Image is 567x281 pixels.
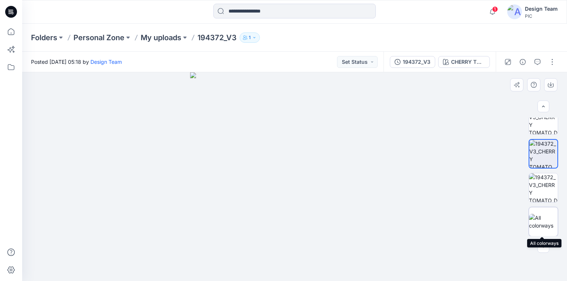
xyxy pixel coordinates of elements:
[451,58,485,66] div: CHERRY TOMATO_DELICATE PINK
[529,105,558,134] img: 194372_V3_CHERRY TOMATO_DELICATE PINK_Front
[190,72,399,281] img: eyJhbGciOiJIUzI1NiIsImtpZCI6IjAiLCJzbHQiOiJzZXMiLCJ0eXAiOiJKV1QifQ.eyJkYXRhIjp7InR5cGUiOiJzdG9yYW...
[507,4,522,19] img: avatar
[492,6,498,12] span: 1
[240,32,260,43] button: 1
[517,56,529,68] button: Details
[525,4,558,13] div: Design Team
[529,214,558,229] img: All colorways
[73,32,124,43] a: Personal Zone
[31,32,57,43] a: Folders
[90,59,122,65] a: Design Team
[249,34,251,42] p: 1
[197,32,237,43] p: 194372_V3
[390,56,435,68] button: 194372_V3
[529,140,557,168] img: 194372_V3_CHERRY TOMATO_DELICATE PINK_Left
[31,58,122,66] span: Posted [DATE] 05:18 by
[438,56,490,68] button: CHERRY TOMATO_DELICATE PINK
[141,32,181,43] a: My uploads
[529,173,558,202] img: 194372_V3_CHERRY TOMATO_DELICATE PINK_Back
[525,13,558,19] div: PIC
[403,58,430,66] div: 194372_V3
